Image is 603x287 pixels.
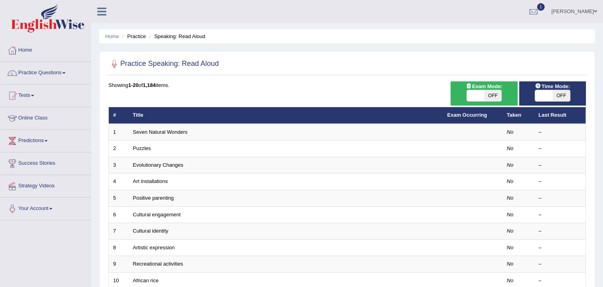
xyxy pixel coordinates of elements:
a: Your Account [0,198,91,218]
li: Speaking: Read Aloud [147,33,205,40]
div: – [539,277,582,285]
em: No [507,245,514,250]
div: – [539,260,582,268]
td: 9 [109,256,129,273]
em: No [507,162,514,168]
div: – [539,129,582,136]
div: Show exams occurring in exams [451,81,517,106]
a: Cultural identity [133,228,169,234]
a: Strategy Videos [0,175,91,195]
div: – [539,145,582,152]
a: Evolutionary Changes [133,162,183,168]
td: 1 [109,124,129,141]
th: Last Result [534,107,586,124]
a: Cultural engagement [133,212,181,218]
a: Positive parenting [133,195,174,201]
a: African rice [133,277,159,283]
em: No [507,195,514,201]
span: 1 [537,3,545,11]
div: – [539,178,582,185]
th: Title [129,107,443,124]
a: Recreational activities [133,261,183,267]
span: OFF [553,90,570,101]
span: Time Mode: [532,82,573,91]
td: 7 [109,223,129,240]
a: Success Stories [0,152,91,172]
div: – [539,195,582,202]
div: – [539,211,582,219]
th: Taken [503,107,534,124]
a: Home [0,39,91,59]
a: Puzzles [133,145,151,151]
td: 2 [109,141,129,157]
span: OFF [484,90,502,101]
h2: Practice Speaking: Read Aloud [108,58,219,70]
a: Online Class [0,107,91,127]
th: # [109,107,129,124]
a: Art installations [133,178,168,184]
em: No [507,261,514,267]
a: Exam Occurring [447,112,487,118]
td: 6 [109,206,129,223]
div: – [539,227,582,235]
div: – [539,244,582,252]
a: Tests [0,85,91,104]
span: Exam Mode: [462,82,505,91]
em: No [507,178,514,184]
a: Home [105,33,119,39]
td: 4 [109,173,129,190]
a: Seven Natural Wonders [133,129,188,135]
em: No [507,212,514,218]
td: 5 [109,190,129,207]
div: – [539,162,582,169]
b: 1-20 [128,82,139,88]
em: No [507,145,514,151]
td: 3 [109,157,129,173]
a: Predictions [0,130,91,150]
td: 8 [109,239,129,256]
em: No [507,129,514,135]
em: No [507,228,514,234]
a: Artistic expression [133,245,175,250]
a: Practice Questions [0,62,91,82]
li: Practice [120,33,146,40]
em: No [507,277,514,283]
b: 1,184 [143,82,156,88]
div: Showing of items. [108,81,586,89]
